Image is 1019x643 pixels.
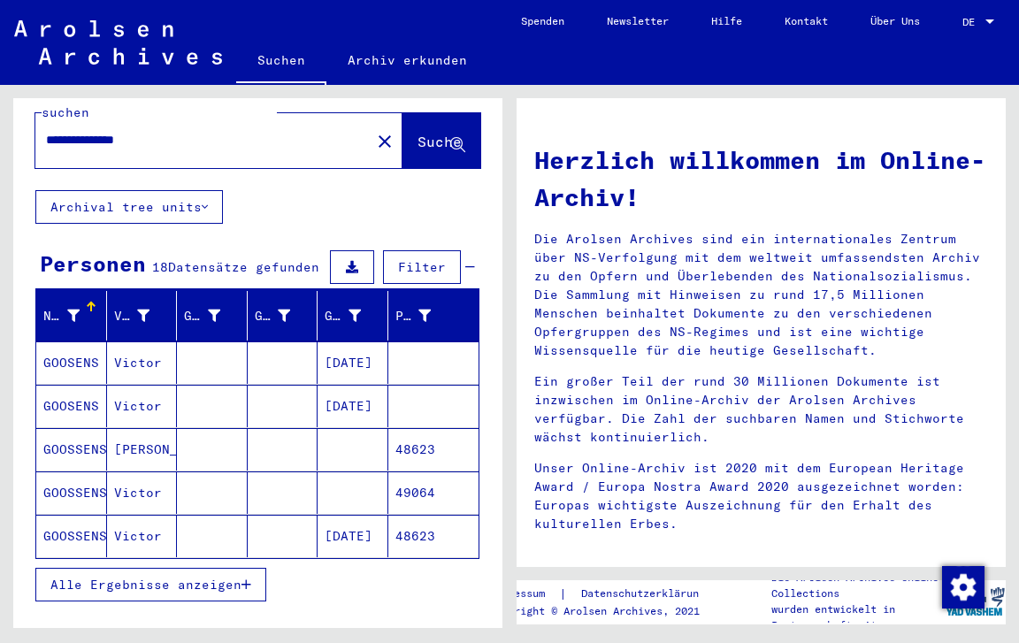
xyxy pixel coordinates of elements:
div: Nachname [43,302,106,330]
p: Die Arolsen Archives Online-Collections [771,570,945,601]
div: Geburt‏ [255,307,291,325]
img: Zustimmung ändern [942,566,985,609]
div: Geburtsdatum [325,302,387,330]
mat-cell: GOOSSENS [36,515,107,557]
button: Filter [383,250,461,284]
mat-cell: 49064 [388,471,479,514]
span: Datensätze gefunden [168,259,319,275]
mat-cell: GOOSSENS [36,428,107,471]
div: Geburtsdatum [325,307,361,325]
p: wurden entwickelt in Partnerschaft mit [771,601,945,633]
span: Suche [418,133,462,150]
button: Archival tree units [35,190,223,224]
div: Vorname [114,302,177,330]
mat-cell: 48623 [388,515,479,557]
mat-icon: close [374,131,395,152]
img: Arolsen_neg.svg [14,20,222,65]
a: Suchen [236,39,326,85]
div: Geburt‏ [255,302,318,330]
div: Geburtsname [184,307,220,325]
mat-cell: Victor [107,341,178,384]
a: Datenschutzerklärung [567,585,726,603]
mat-cell: Victor [107,471,178,514]
mat-header-cell: Geburt‏ [248,291,318,341]
div: Prisoner # [395,302,458,330]
a: Impressum [489,585,559,603]
a: Archiv erkunden [326,39,488,81]
mat-cell: [PERSON_NAME] [107,428,178,471]
p: Ein großer Teil der rund 30 Millionen Dokumente ist inzwischen im Online-Archiv der Arolsen Archi... [534,372,988,447]
mat-header-cell: Nachname [36,291,107,341]
div: | [489,585,726,603]
mat-cell: [DATE] [318,385,388,427]
div: Prisoner # [395,307,432,325]
span: DE [962,16,982,28]
p: Copyright © Arolsen Archives, 2021 [489,603,726,619]
button: Suche [402,113,480,168]
mat-cell: Victor [107,385,178,427]
p: Unser Online-Archiv ist 2020 mit dem European Heritage Award / Europa Nostra Award 2020 ausgezeic... [534,459,988,533]
span: Filter [398,259,446,275]
mat-header-cell: Vorname [107,291,178,341]
mat-cell: 48623 [388,428,479,471]
div: Geburtsname [184,302,247,330]
mat-cell: GOOSSENS [36,471,107,514]
div: Vorname [114,307,150,325]
div: Nachname [43,307,80,325]
span: Alle Ergebnisse anzeigen [50,577,241,593]
button: Clear [367,123,402,158]
mat-cell: [DATE] [318,341,388,384]
mat-cell: [DATE] [318,515,388,557]
div: Personen [40,248,146,279]
mat-header-cell: Prisoner # [388,291,479,341]
button: Alle Ergebnisse anzeigen [35,568,266,601]
mat-cell: GOOSENS [36,385,107,427]
span: 18 [152,259,168,275]
h1: Herzlich willkommen im Online-Archiv! [534,142,988,216]
mat-header-cell: Geburtsname [177,291,248,341]
mat-cell: GOOSENS [36,341,107,384]
mat-header-cell: Geburtsdatum [318,291,388,341]
p: Die Arolsen Archives sind ein internationales Zentrum über NS-Verfolgung mit dem weltweit umfasse... [534,230,988,360]
mat-cell: Victor [107,515,178,557]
